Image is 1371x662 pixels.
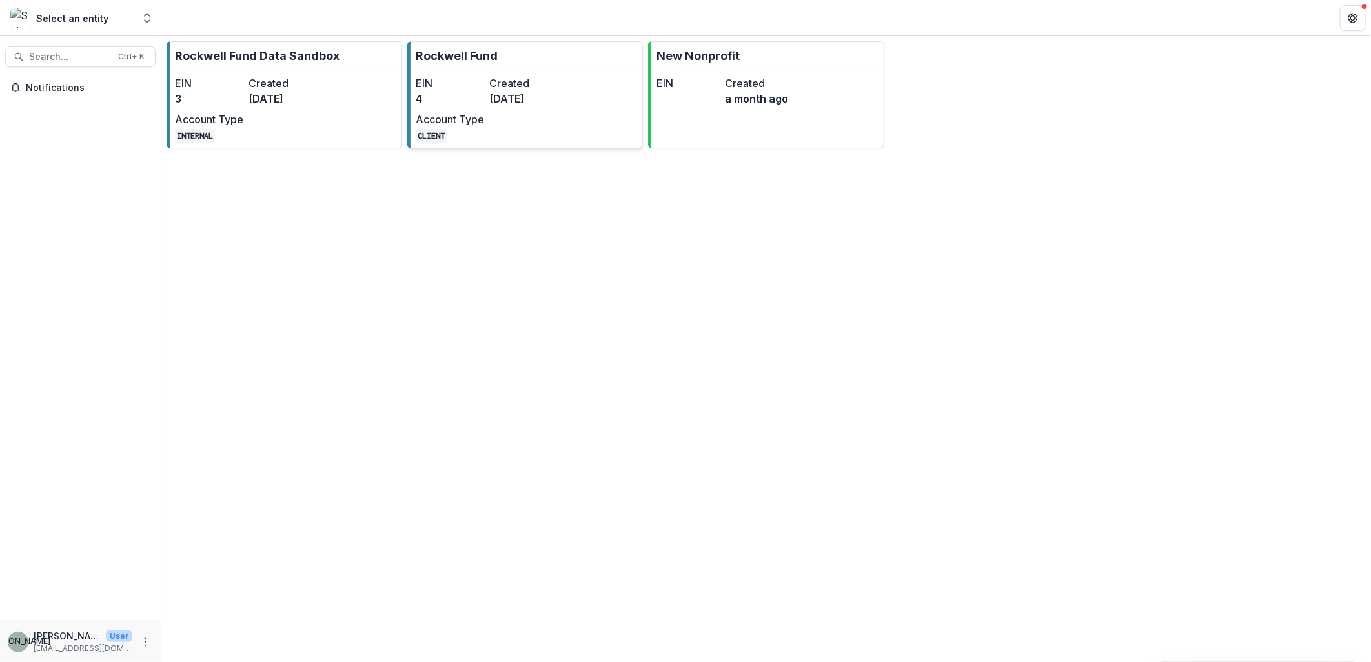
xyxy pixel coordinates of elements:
dt: EIN [656,75,720,91]
button: Open entity switcher [138,5,156,31]
dt: EIN [416,75,484,91]
dd: a month ago [725,91,788,106]
dt: Account Type [416,112,484,127]
button: Get Help [1340,5,1366,31]
dt: Account Type [175,112,243,127]
dt: EIN [175,75,243,91]
dd: 4 [416,91,484,106]
code: CLIENT [416,129,447,143]
span: Notifications [26,83,150,94]
span: Search... [29,52,110,63]
button: More [137,634,153,650]
button: Search... [5,46,156,67]
p: [PERSON_NAME] [34,629,101,643]
a: New NonprofitEINCreateda month ago [648,41,884,148]
a: Rockwell Fund Data SandboxEIN3Created[DATE]Account TypeINTERNAL [167,41,402,148]
div: Ctrl + K [116,50,147,64]
dt: Created [489,75,558,91]
code: INTERNAL [175,129,215,143]
a: Rockwell FundEIN4Created[DATE]Account TypeCLIENT [407,41,643,148]
p: New Nonprofit [656,47,740,65]
p: User [106,630,132,642]
img: Select an entity [10,8,31,28]
button: Notifications [5,77,156,98]
dd: [DATE] [489,91,558,106]
dd: 3 [175,91,243,106]
div: Select an entity [36,12,108,25]
p: [EMAIL_ADDRESS][DOMAIN_NAME] [34,643,132,654]
p: Rockwell Fund [416,47,498,65]
dd: [DATE] [249,91,317,106]
p: Rockwell Fund Data Sandbox [175,47,340,65]
dt: Created [249,75,317,91]
dt: Created [725,75,788,91]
